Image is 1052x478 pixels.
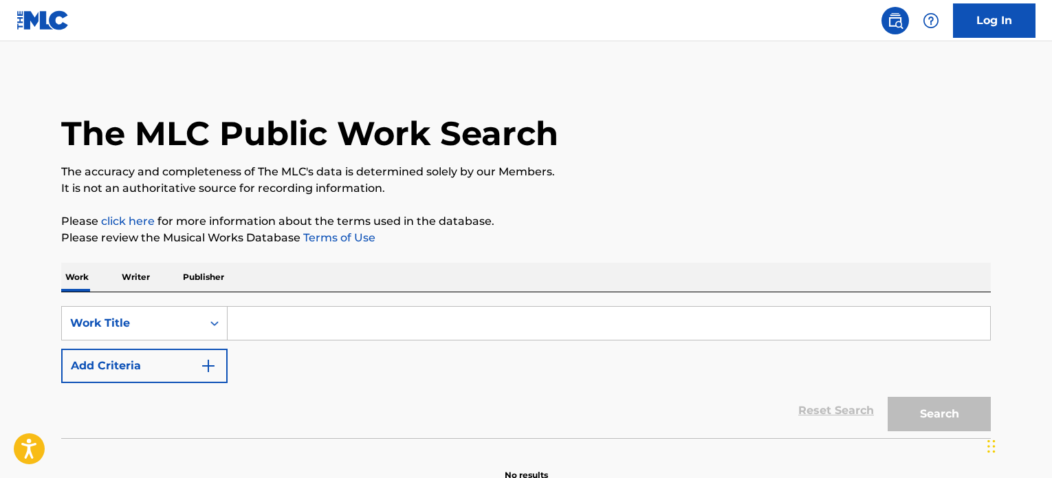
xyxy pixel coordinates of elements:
[887,12,903,29] img: search
[917,7,945,34] div: Help
[17,10,69,30] img: MLC Logo
[61,306,991,438] form: Search Form
[70,315,194,332] div: Work Title
[101,215,155,228] a: click here
[923,12,939,29] img: help
[983,412,1052,478] iframe: Chat Widget
[200,358,217,374] img: 9d2ae6d4665cec9f34b9.svg
[179,263,228,292] p: Publisher
[987,426,996,467] div: Drag
[61,180,991,197] p: It is not an authoritative source for recording information.
[61,263,93,292] p: Work
[118,263,154,292] p: Writer
[61,213,991,230] p: Please for more information about the terms used in the database.
[953,3,1035,38] a: Log In
[61,113,558,154] h1: The MLC Public Work Search
[61,164,991,180] p: The accuracy and completeness of The MLC's data is determined solely by our Members.
[61,230,991,246] p: Please review the Musical Works Database
[61,349,228,383] button: Add Criteria
[881,7,909,34] a: Public Search
[300,231,375,244] a: Terms of Use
